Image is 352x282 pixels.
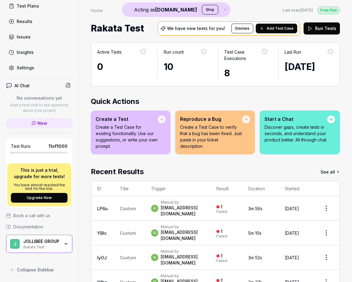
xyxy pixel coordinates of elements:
[6,15,72,27] a: Results
[97,255,107,260] a: lyOJ
[151,205,158,212] span: g
[202,5,218,15] button: Stop
[210,181,242,196] th: Result
[6,62,72,74] a: Settings
[216,234,227,238] div: Failed
[6,31,72,43] a: Issues
[221,204,222,210] div: 1
[91,181,114,196] th: ID
[91,96,340,107] h2: Quick Actions
[161,249,204,254] div: Manual by
[11,144,31,149] h5: Test Runs
[167,26,225,31] p: We have new tests for you!
[97,49,122,55] div: Active Tests
[23,239,60,244] div: JOLLIBEE GROUP
[11,193,67,203] button: Upgrade Now
[15,82,30,89] h4: AI Chat
[13,212,50,219] span: Book a call with us
[164,60,207,74] div: 10
[17,49,34,55] div: Insights
[17,18,32,25] div: Results
[317,6,340,14] button: Free Plan
[279,181,313,196] th: Started
[91,20,144,36] span: Rakata Test
[224,66,267,80] div: 8
[151,254,158,261] span: g
[91,166,144,177] h2: Recent Results
[304,22,340,35] button: Run Tests
[120,255,136,260] span: Custom
[216,210,227,214] div: Failed
[285,49,301,55] div: Last Run
[6,46,72,58] a: Insights
[161,274,204,278] div: Manual by
[265,115,327,123] div: Start a Chat
[151,229,158,237] span: g
[161,229,204,241] div: [EMAIL_ADDRESS][DOMAIN_NAME]
[97,60,146,74] div: 0
[6,224,72,230] a: Documentation
[224,49,262,61] div: Test Case Executions
[120,206,136,211] span: Custom
[265,124,327,143] p: Discover gaps, create tests in seconds, and understand your product better. All through chat.
[97,231,107,236] a: YBlc
[161,205,204,217] div: [EMAIL_ADDRESS][DOMAIN_NAME]
[10,239,20,249] span: J
[321,166,340,177] a: See all
[161,200,204,205] div: Manual by
[6,95,72,101] p: No conversations yet
[221,253,222,259] div: 1
[285,255,299,260] time: [DATE]
[23,244,60,249] div: Rakata Test
[221,229,222,234] div: 1
[145,181,210,196] th: Trigger
[114,181,145,196] th: Title
[285,61,315,72] time: [DATE]
[256,24,297,33] button: Add Test Case
[301,8,313,12] time: [DATE]
[216,259,227,263] div: Failed
[248,255,262,260] time: 3m 52s
[38,120,47,126] span: New
[11,167,67,180] p: This is just a trial, upgrade for more tests!
[6,212,72,219] a: Book a call with us
[248,206,262,211] time: 3m 56s
[248,231,262,236] time: 5m 10s
[267,26,294,31] span: Add Test Case
[6,235,72,253] button: JJOLLIBEE GROUPRakata Test
[180,124,242,149] p: Create a Test Case to verify that a bug has been fixed. Just paste in your ticket description.
[11,183,67,191] p: You have almost reached the limit for the trial.
[97,206,108,211] a: LP6u
[161,224,204,229] div: Manual by
[17,267,54,273] span: Collapse Sidebar
[6,118,72,128] a: New
[17,34,31,40] div: Issues
[161,254,204,266] div: [EMAIL_ADDRESS][DOMAIN_NAME]
[48,143,67,149] span: 11 of 1000
[96,124,158,149] p: Create a Test Case for existing functionality. Use our suggestions, or write your own prompt.
[96,115,158,123] div: Create a Test
[91,7,103,13] div: Home
[242,181,278,196] th: Duration
[164,49,184,55] div: Run count
[285,231,299,236] time: [DATE]
[17,65,34,71] div: Settings
[180,115,242,123] div: Reproduce a Bug
[17,3,39,9] div: Test Plans
[120,231,136,236] span: Custom
[283,8,313,13] button: Last scan:[DATE]
[6,264,72,276] button: Collapse Sidebar
[283,8,313,13] span: Last scan:
[6,102,72,113] p: Start a new chat to ask questions about your project
[285,206,299,211] time: [DATE]
[13,224,43,230] span: Documentation
[231,24,253,33] button: Dismiss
